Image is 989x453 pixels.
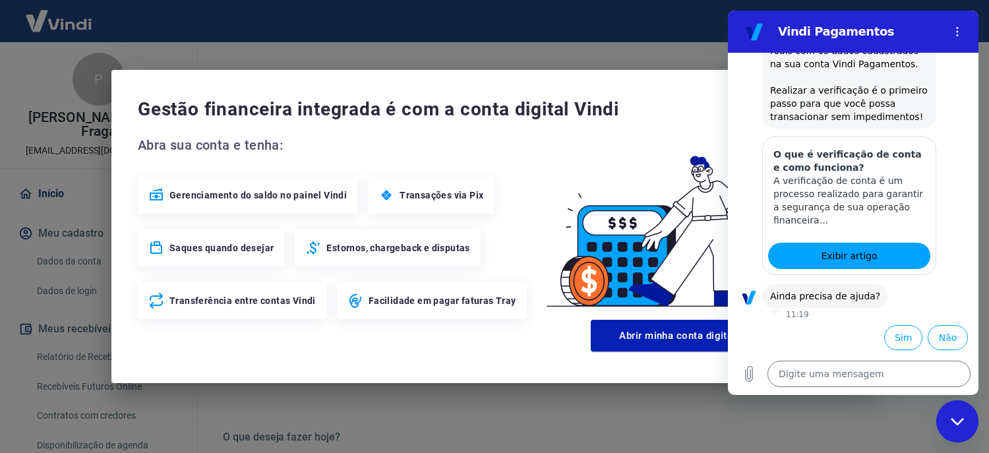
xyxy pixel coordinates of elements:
span: Transferência entre contas Vindi [169,294,316,307]
iframe: Botão para abrir a janela de mensagens, conversa em andamento [936,400,978,442]
iframe: Janela de mensagens [728,11,978,395]
span: Gestão financeira integrada é com a conta digital Vindi [138,96,824,123]
span: Facilidade em pagar faturas Tray [369,294,516,307]
img: Good Billing [531,135,851,315]
span: Abra sua conta e tenha: [138,135,531,156]
span: Estornos, chargeback e disputas [326,241,469,255]
button: Abrir minha conta digital Vindi [591,320,791,351]
span: Gerenciamento do saldo no painel Vindi [169,189,347,202]
span: Transações via Pix [400,189,483,202]
span: Saques quando desejar [169,241,274,255]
